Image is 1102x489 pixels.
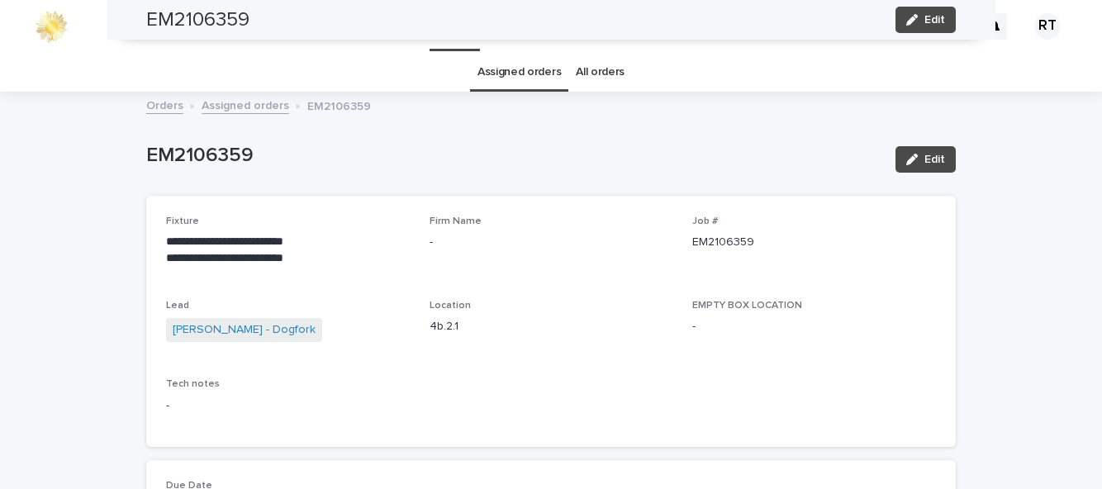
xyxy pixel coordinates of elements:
[307,96,371,114] p: EM2106359
[146,144,882,168] p: EM2106359
[430,301,471,311] span: Location
[430,318,673,335] p: 4b.2.1
[166,397,936,415] p: -
[692,318,936,335] p: -
[576,53,625,92] a: All orders
[33,10,69,43] img: 0ffKfDbyRa2Iv8hnaAqg
[173,321,316,339] a: [PERSON_NAME] - Dogfork
[692,216,718,226] span: Job #
[430,216,482,226] span: Firm Name
[146,95,183,114] a: Orders
[166,379,220,389] span: Tech notes
[202,95,289,114] a: Assigned orders
[895,146,956,173] button: Edit
[166,301,189,311] span: Lead
[1034,13,1061,40] div: RT
[924,154,945,165] span: Edit
[477,53,561,92] a: Assigned orders
[166,216,199,226] span: Fixture
[692,301,802,311] span: EMPTY BOX LOCATION
[692,234,936,251] p: EM2106359
[430,234,673,251] p: -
